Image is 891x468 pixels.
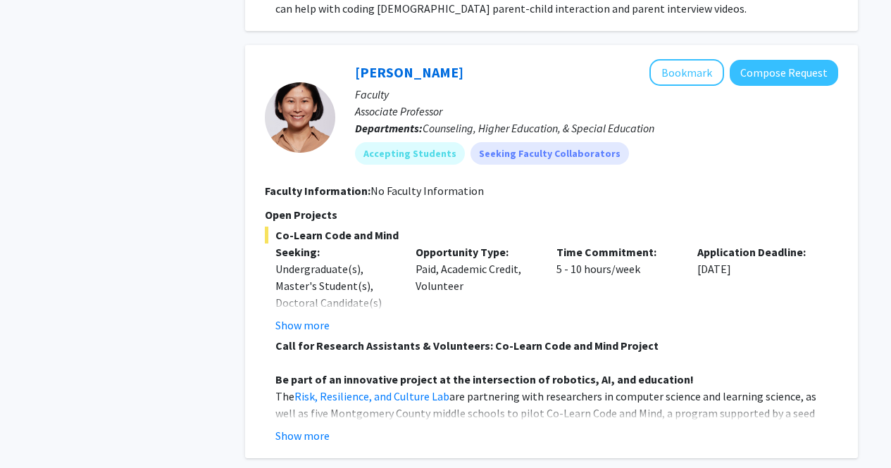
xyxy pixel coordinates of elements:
button: Compose Request to Chunyan Yang [730,60,838,86]
p: Seeking: [275,244,395,260]
span: Co-Learn Code and Mind [265,227,838,244]
p: Faculty [355,86,838,103]
span: are partnering with researchers in computer science and learning science, as well as five Montgom... [275,389,816,437]
span: Counseling, Higher Education, & Special Education [423,121,654,135]
div: [DATE] [687,244,828,334]
p: Associate Professor [355,103,838,120]
p: Time Commitment: [556,244,676,260]
mat-chip: Accepting Students [355,142,465,165]
button: Add Chunyan Yang to Bookmarks [649,59,724,86]
div: 5 - 10 hours/week [546,244,687,334]
iframe: Chat [11,405,60,457]
p: Application Deadline: [697,244,817,260]
a: Risk, Resilience, and Culture Lab [294,389,449,403]
a: [PERSON_NAME] [355,63,463,81]
span: No Faculty Information [370,184,484,198]
div: Paid, Academic Credit, Volunteer [405,244,546,334]
button: Show more [275,427,330,444]
button: Show more [275,317,330,334]
b: Faculty Information: [265,184,370,198]
div: Undergraduate(s), Master's Student(s), Doctoral Candidate(s) (PhD, MD, DMD, PharmD, etc.) [275,260,395,345]
strong: Call for Research Assistants & Volunteers: Co-Learn Code and Mind Project [275,339,659,353]
p: Open Projects [265,206,838,223]
p: Opportunity Type: [416,244,535,260]
strong: Be part of an innovative project at the intersection of robotics, AI, and education! [275,372,694,386]
mat-chip: Seeking Faculty Collaborators [471,142,629,165]
span: The [275,389,294,403]
b: Departments: [355,121,423,135]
